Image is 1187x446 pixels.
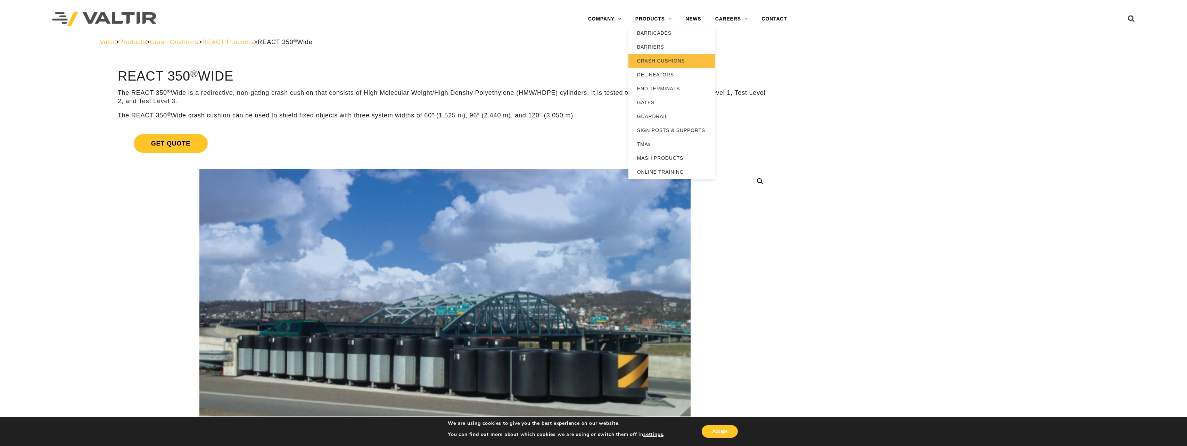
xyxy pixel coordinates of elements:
button: Accept [702,425,738,438]
a: ONLINE TRAINING [628,165,715,179]
button: settings [643,431,663,438]
sup: ® [190,68,198,79]
a: END TERMINALS [628,82,715,96]
p: The REACT 350 Wide is a redirective, non-gating crash cushion that consists of High Molecular Wei... [118,89,773,105]
div: > > > > [100,38,1087,46]
a: REACT Products [202,39,254,46]
a: CONTACT [755,12,794,26]
h1: REACT 350 Wide [118,69,773,84]
a: Get Quote [118,126,773,161]
sup: ® [167,89,171,94]
span: REACT 350 Wide [258,39,313,46]
a: CRASH CUSHIONS [628,54,715,68]
a: BARRICADES [628,26,715,40]
a: PRODUCTS [628,12,679,26]
a: TMAs [628,137,715,151]
a: DELINEATORS [628,68,715,82]
a: CAREERS [708,12,755,26]
a: Crash Cushions [150,39,198,46]
a: NEWS [679,12,708,26]
a: GATES [628,96,715,109]
p: You can find out more about which cookies we are using or switch them off in . [448,431,665,438]
a: Products [119,39,146,46]
p: We are using cookies to give you the best experience on our website. [448,420,665,427]
a: Valtir [100,39,115,46]
sup: ® [294,38,297,43]
img: Valtir [52,12,156,26]
p: The REACT 350 Wide crash cushion can be used to shield fixed objects with three system widths of ... [118,111,773,119]
a: MASH PRODUCTS [628,151,715,165]
span: Get Quote [134,134,208,153]
a: GUARDRAIL [628,109,715,123]
a: BARRIERS [628,40,715,54]
a: SIGN POSTS & SUPPORTS [628,123,715,137]
a: COMPANY [581,12,628,26]
sup: ® [167,111,171,117]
